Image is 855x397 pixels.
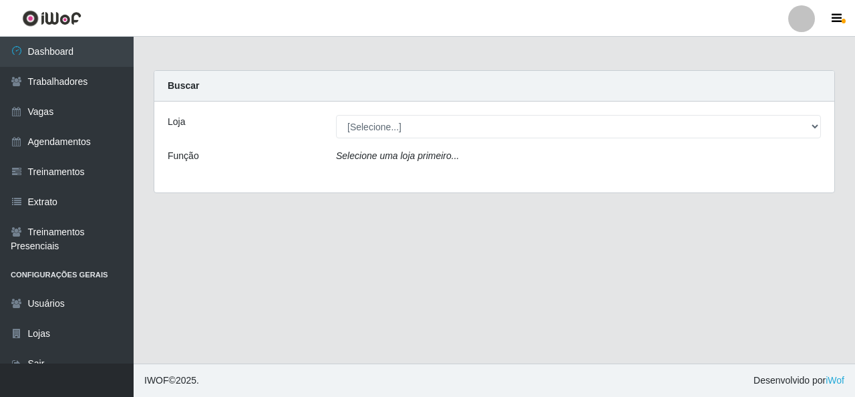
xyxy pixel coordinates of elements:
[144,375,169,386] span: IWOF
[168,80,199,91] strong: Buscar
[336,150,459,161] i: Selecione uma loja primeiro...
[168,115,185,129] label: Loja
[144,374,199,388] span: © 2025 .
[168,149,199,163] label: Função
[753,374,844,388] span: Desenvolvido por
[22,10,81,27] img: CoreUI Logo
[826,375,844,386] a: iWof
